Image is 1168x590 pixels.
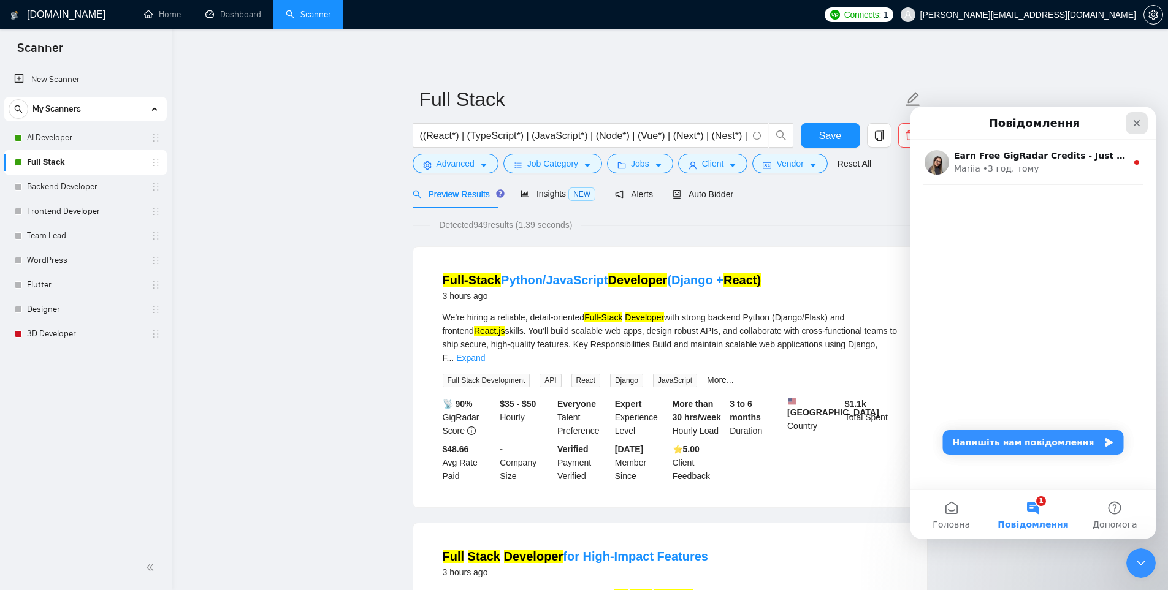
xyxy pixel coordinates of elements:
[443,289,761,303] div: 3 hours ago
[899,130,922,141] span: delete
[904,10,912,19] span: user
[423,161,432,170] span: setting
[500,444,503,454] b: -
[670,442,728,483] div: Client Feedback
[617,161,626,170] span: folder
[653,374,697,387] span: JavaScript
[689,161,697,170] span: user
[625,312,664,322] mark: Developer
[443,550,465,563] mark: Full
[819,128,841,143] span: Save
[27,150,143,175] a: Full Stack
[583,161,592,170] span: caret-down
[631,157,649,170] span: Jobs
[867,123,891,148] button: copy
[27,199,143,224] a: Frontend Developer
[27,297,143,322] a: Designer
[521,189,529,198] span: area-chart
[286,9,331,20] a: searchScanner
[419,84,903,115] input: Scanner name...
[504,550,563,563] mark: Developer
[527,157,578,170] span: Job Category
[723,273,761,287] mark: React)
[27,248,143,273] a: WordPress
[555,442,613,483] div: Payment Verified
[27,175,143,199] a: Backend Developer
[787,397,879,417] b: [GEOGRAPHIC_DATA]
[456,353,485,363] a: Expand
[613,442,670,483] div: Member Since
[868,130,891,141] span: copy
[443,565,708,580] div: 3 hours ago
[443,311,898,365] div: We’re hiring a reliable, detail-oriented with strong backend Python (Django/Flask) and frontend s...
[801,123,860,148] button: Save
[9,105,28,113] span: search
[702,157,724,170] span: Client
[584,312,622,322] mark: Full-Stack
[27,126,143,150] a: AI Developer
[884,8,888,21] span: 1
[654,161,663,170] span: caret-down
[678,154,748,173] button: userClientcaret-down
[443,273,761,287] a: Full-StackPython/JavaScriptDeveloper(Django +React)
[557,444,589,454] b: Verified
[613,397,670,437] div: Experience Level
[443,444,469,454] b: $48.66
[673,399,721,422] b: More than 30 hrs/week
[151,329,161,339] span: holder
[521,189,595,199] span: Insights
[144,9,181,20] a: homeHome
[707,375,734,385] a: More...
[753,132,761,140] span: info-circle
[4,67,167,92] li: New Scanner
[467,426,476,435] span: info-circle
[514,161,522,170] span: bars
[910,107,1156,539] iframe: To enrich screen reader interactions, please activate Accessibility in Grammarly extension settings
[1143,5,1163,25] button: setting
[673,190,681,199] span: robot
[615,189,653,199] span: Alerts
[4,97,167,346] li: My Scanners
[610,374,643,387] span: Django
[437,157,475,170] span: Advanced
[495,188,506,199] div: Tooltip anchor
[727,397,785,437] div: Duration
[151,206,161,216] span: holder
[151,280,161,290] span: holder
[10,6,19,25] img: logo
[420,128,747,143] input: Search Freelance Jobs...
[503,154,602,173] button: barsJob Categorycaret-down
[844,8,881,21] span: Connects:
[557,399,596,409] b: Everyone
[497,442,555,483] div: Company Size
[151,157,161,167] span: holder
[151,133,161,143] span: holder
[540,374,561,387] span: API
[497,397,555,437] div: Hourly
[670,397,728,437] div: Hourly Load
[752,154,827,173] button: idcardVendorcaret-down
[785,397,842,437] div: Country
[728,161,737,170] span: caret-down
[151,304,161,314] span: holder
[14,67,157,92] a: New Scanner
[1126,548,1156,578] iframe: To enrich screen reader interactions, please activate Accessibility in Grammarly extension settings
[430,218,581,232] span: Detected 949 results (1.39 seconds)
[673,444,700,454] b: ⭐️ 5.00
[673,189,733,199] span: Auto Bidder
[205,9,261,20] a: dashboardDashboard
[730,399,761,422] b: 3 to 6 months
[447,353,454,363] span: ...
[413,189,501,199] span: Preview Results
[443,399,473,409] b: 📡 90%
[615,399,642,409] b: Expert
[440,397,498,437] div: GigRadar Score
[788,397,796,406] img: 🇺🇸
